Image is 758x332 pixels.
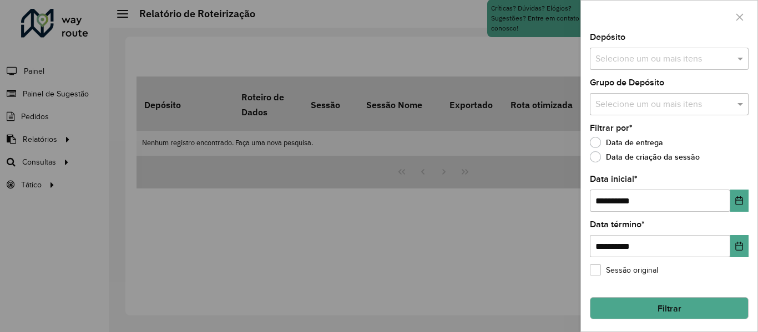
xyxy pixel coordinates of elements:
[606,152,700,161] font: Data de criação da sessão
[590,219,641,229] font: Data término
[590,297,749,319] button: Filtrar
[590,123,629,132] font: Filtrar por
[606,138,663,147] font: Data de entrega
[590,174,634,183] font: Data inicial
[658,304,681,313] font: Filtrar
[590,78,664,87] font: Grupo de Depósito
[606,266,658,274] font: Sessão original
[730,190,749,212] button: Escolha a data
[730,235,749,257] button: Escolha a data
[590,32,625,42] font: Depósito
